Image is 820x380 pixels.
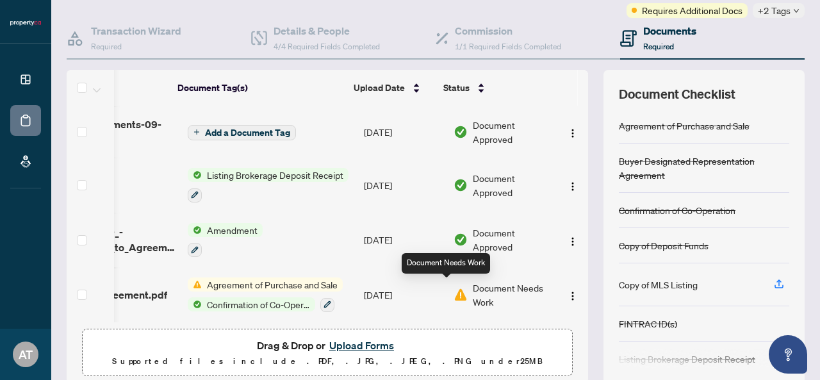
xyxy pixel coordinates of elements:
[354,81,405,95] span: Upload Date
[359,213,448,268] td: [DATE]
[438,70,547,106] th: Status
[188,297,202,311] img: Status Icon
[619,85,735,103] span: Document Checklist
[619,238,709,252] div: Copy of Deposit Funds
[568,236,578,247] img: Logo
[402,253,490,274] div: Document Needs Work
[443,81,470,95] span: Status
[202,297,315,311] span: Confirmation of Co-Operation
[454,288,468,302] img: Document Status
[19,345,33,363] span: AT
[562,229,583,250] button: Logo
[758,3,791,18] span: +2 Tags
[188,125,296,140] button: Add a Document Tag
[202,168,348,182] span: Listing Brokerage Deposit Receipt
[205,128,290,137] span: Add a Document Tag
[455,23,561,38] h4: Commission
[643,42,674,51] span: Required
[359,267,448,322] td: [DATE]
[188,277,202,292] img: Status Icon
[454,178,468,192] img: Document Status
[769,335,807,374] button: Open asap
[274,42,380,51] span: 4/4 Required Fields Completed
[619,154,789,182] div: Buyer Designated Representation Agreement
[454,125,468,139] img: Document Status
[188,168,202,182] img: Status Icon
[568,291,578,301] img: Logo
[202,277,343,292] span: Agreement of Purchase and Sale
[91,23,181,38] h4: Transaction Wizard
[473,281,552,309] span: Document Needs Work
[193,129,200,135] span: plus
[568,181,578,192] img: Logo
[202,223,263,237] span: Amendment
[562,175,583,195] button: Logo
[562,285,583,305] button: Logo
[359,158,448,213] td: [DATE]
[188,277,343,312] button: Status IconAgreement of Purchase and SaleStatus IconConfirmation of Co-Operation
[619,203,735,217] div: Confirmation of Co-Operation
[455,42,561,51] span: 1/1 Required Fields Completed
[10,19,41,27] img: logo
[473,171,552,199] span: Document Approved
[257,337,398,354] span: Drag & Drop or
[172,70,348,106] th: Document Tag(s)
[619,317,677,331] div: FINTRAC ID(s)
[188,223,202,237] img: Status Icon
[473,118,552,146] span: Document Approved
[359,106,448,158] td: [DATE]
[188,124,296,140] button: Add a Document Tag
[83,329,572,377] span: Drag & Drop orUpload FormsSupported files include .PDF, .JPG, .JPEG, .PNG under25MB
[473,226,552,254] span: Document Approved
[568,128,578,138] img: Logo
[274,23,380,38] h4: Details & People
[90,354,564,369] p: Supported files include .PDF, .JPG, .JPEG, .PNG under 25 MB
[562,122,583,142] button: Logo
[325,337,398,354] button: Upload Forms
[91,42,122,51] span: Required
[619,277,698,292] div: Copy of MLS Listing
[619,119,750,133] div: Agreement of Purchase and Sale
[642,3,742,17] span: Requires Additional Docs
[188,223,263,258] button: Status IconAmendment
[348,70,438,106] th: Upload Date
[188,168,348,202] button: Status IconListing Brokerage Deposit Receipt
[454,233,468,247] img: Document Status
[793,8,799,14] span: down
[643,23,696,38] h4: Documents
